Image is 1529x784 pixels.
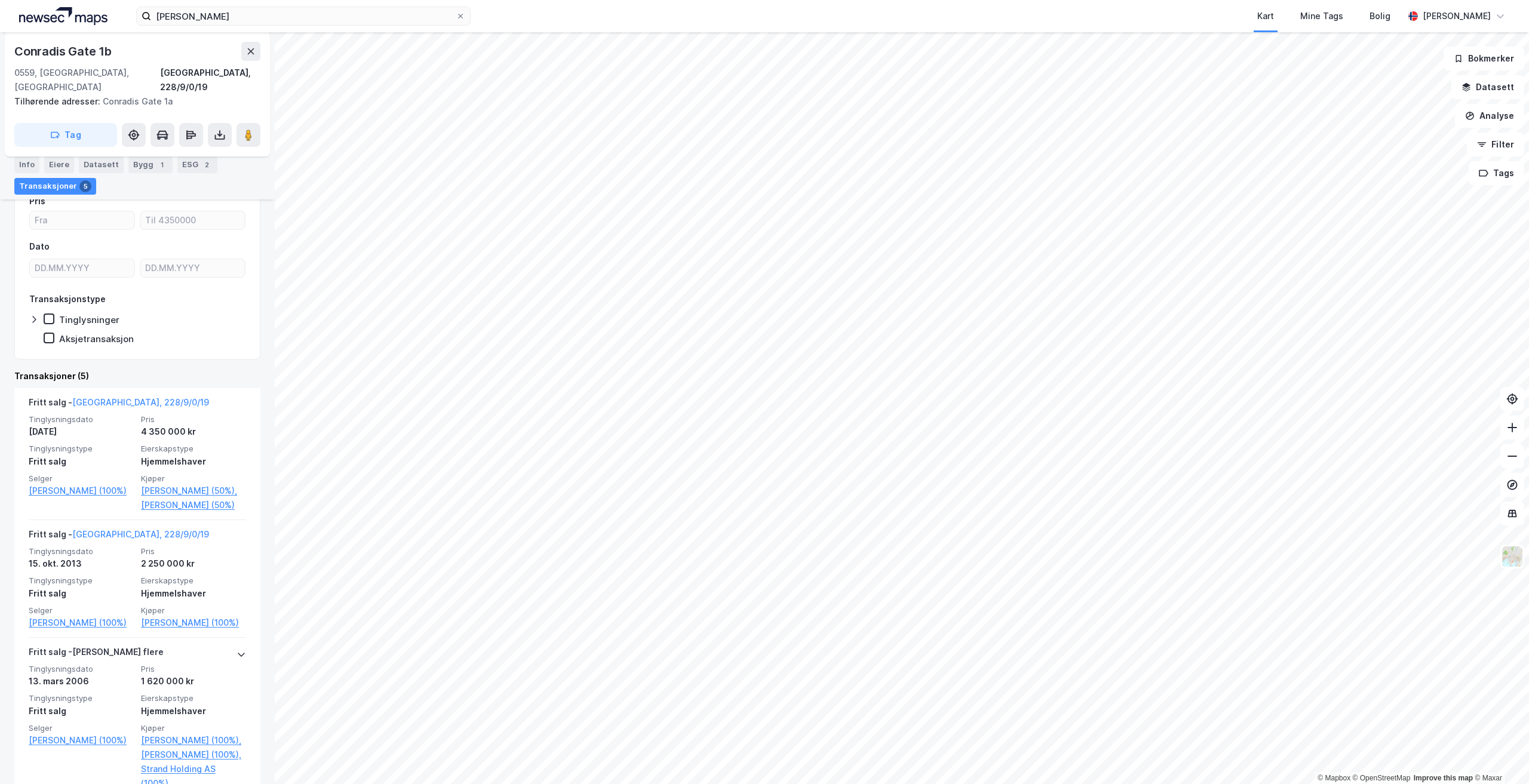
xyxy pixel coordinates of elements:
[201,159,213,171] div: 2
[29,474,134,484] span: Selger
[29,605,134,616] span: Selger
[29,454,134,469] div: Fritt salg
[128,156,173,173] div: Bygg
[1423,9,1491,23] div: [PERSON_NAME]
[29,616,134,630] a: [PERSON_NAME] (100%)
[29,693,134,703] span: Tinglysningstype
[29,484,134,498] a: [PERSON_NAME] (100%)
[14,178,96,195] div: Transaksjoner
[72,529,209,539] a: [GEOGRAPHIC_DATA], 228/9/0/19
[29,586,134,601] div: Fritt salg
[141,498,246,512] a: [PERSON_NAME] (50%)
[29,414,134,425] span: Tinglysningsdato
[29,527,209,546] div: Fritt salg -
[1353,774,1411,782] a: OpenStreetMap
[1414,774,1473,782] a: Improve this map
[160,66,260,94] div: [GEOGRAPHIC_DATA], 228/9/0/19
[29,674,134,688] div: 13. mars 2006
[1257,9,1274,23] div: Kart
[29,292,106,306] div: Transaksjonstype
[141,723,246,733] span: Kjøper
[1451,75,1524,99] button: Datasett
[29,664,134,674] span: Tinglysningsdato
[141,474,246,484] span: Kjøper
[1318,774,1350,782] a: Mapbox
[141,733,246,748] a: [PERSON_NAME] (100%),
[1444,47,1524,70] button: Bokmerker
[141,704,246,718] div: Hjemmelshaver
[156,159,168,171] div: 1
[29,645,164,664] div: Fritt salg - [PERSON_NAME] flere
[141,425,246,439] div: 4 350 000 kr
[141,484,246,498] a: [PERSON_NAME] (50%),
[140,211,245,229] input: Til 4350000
[30,259,134,277] input: DD.MM.YYYY
[14,96,103,106] span: Tilhørende adresser:
[29,425,134,439] div: [DATE]
[1469,727,1529,784] iframe: Chat Widget
[141,605,246,616] span: Kjøper
[1469,161,1524,185] button: Tags
[141,576,246,586] span: Eierskapstype
[1501,545,1524,568] img: Z
[29,546,134,557] span: Tinglysningsdato
[141,444,246,454] span: Eierskapstype
[29,704,134,718] div: Fritt salg
[141,693,246,703] span: Eierskapstype
[14,123,117,147] button: Tag
[1300,9,1343,23] div: Mine Tags
[141,674,246,688] div: 1 620 000 kr
[151,7,456,25] input: Søk på adresse, matrikkel, gårdeiere, leietakere eller personer
[59,333,134,345] div: Aksjetransaksjon
[79,156,124,173] div: Datasett
[140,259,245,277] input: DD.MM.YYYY
[14,369,260,383] div: Transaksjoner (5)
[29,194,45,208] div: Pris
[29,723,134,733] span: Selger
[1467,133,1524,156] button: Filter
[1455,104,1524,128] button: Analyse
[1469,727,1529,784] div: Kontrollprogram for chat
[141,546,246,557] span: Pris
[14,42,114,61] div: Conradis Gate 1b
[141,454,246,469] div: Hjemmelshaver
[141,748,246,762] a: [PERSON_NAME] (100%),
[141,586,246,601] div: Hjemmelshaver
[141,664,246,674] span: Pris
[29,395,209,414] div: Fritt salg -
[59,314,119,325] div: Tinglysninger
[177,156,217,173] div: ESG
[29,733,134,748] a: [PERSON_NAME] (100%)
[14,94,251,109] div: Conradis Gate 1a
[29,444,134,454] span: Tinglysningstype
[141,557,246,571] div: 2 250 000 kr
[1370,9,1390,23] div: Bolig
[141,616,246,630] a: [PERSON_NAME] (100%)
[29,239,50,254] div: Dato
[44,156,74,173] div: Eiere
[14,156,39,173] div: Info
[29,557,134,571] div: 15. okt. 2013
[141,414,246,425] span: Pris
[72,397,209,407] a: [GEOGRAPHIC_DATA], 228/9/0/19
[19,7,108,25] img: logo.a4113a55bc3d86da70a041830d287a7e.svg
[30,211,134,229] input: Fra
[29,576,134,586] span: Tinglysningstype
[14,66,160,94] div: 0559, [GEOGRAPHIC_DATA], [GEOGRAPHIC_DATA]
[79,180,91,192] div: 5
